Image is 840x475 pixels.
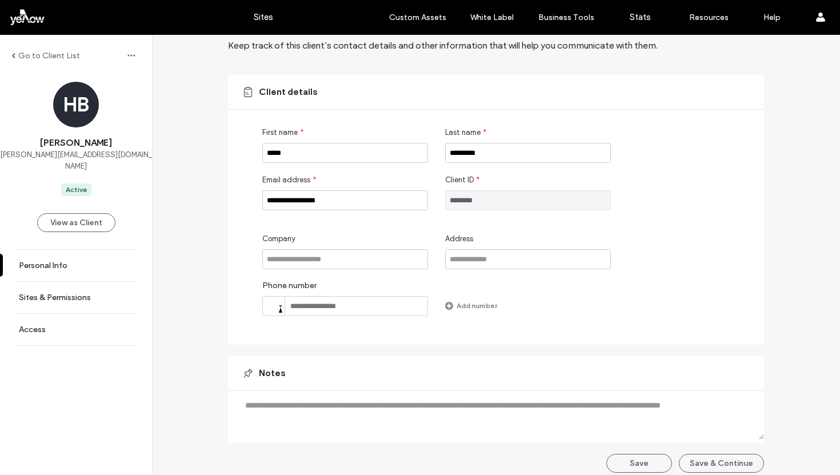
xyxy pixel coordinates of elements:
span: Last name [445,127,481,138]
div: Active [66,185,87,195]
input: Last name [445,143,611,163]
label: Sites [254,12,273,22]
label: Add number [457,296,497,316]
div: HB [53,82,99,127]
span: First name [262,127,298,138]
label: Help [763,13,781,22]
input: Email address [262,190,428,210]
label: White Label [470,13,514,22]
label: Personal Info [19,261,67,270]
span: Company [262,233,295,245]
button: Save & Continue [679,454,764,473]
input: Company [262,249,428,269]
input: First name [262,143,428,163]
label: Sites & Permissions [19,293,91,302]
label: Business Tools [538,13,594,22]
span: Email address [262,174,310,186]
label: Stats [630,12,651,22]
label: Access [19,325,46,334]
span: [PERSON_NAME] [40,137,112,149]
span: Address [445,233,473,245]
button: Save [606,454,672,473]
span: Client details [259,86,318,98]
label: Custom Assets [389,13,446,22]
label: Resources [689,13,729,22]
span: Client ID [445,174,474,186]
input: Client ID [445,190,611,210]
label: Phone number [262,281,428,296]
button: View as Client [37,213,115,232]
span: Keep track of this client’s contact details and other information that will help you communicate ... [228,40,658,51]
input: Address [445,249,611,269]
span: Notes [259,367,286,380]
label: Clients & Team [309,13,366,22]
span: Help [26,8,50,18]
label: Go to Client List [18,51,80,61]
